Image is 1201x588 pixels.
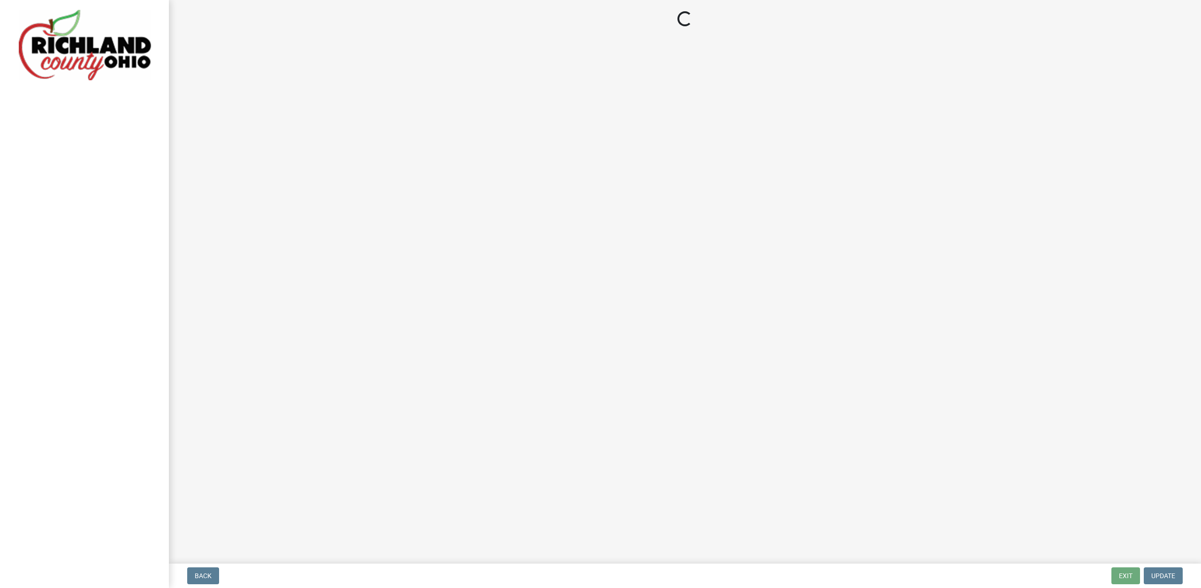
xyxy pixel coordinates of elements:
img: Richland County, Ohio [19,10,151,80]
button: Back [187,567,219,584]
span: Update [1151,572,1175,580]
button: Exit [1111,567,1140,584]
button: Update [1144,567,1183,584]
span: Back [195,572,212,580]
